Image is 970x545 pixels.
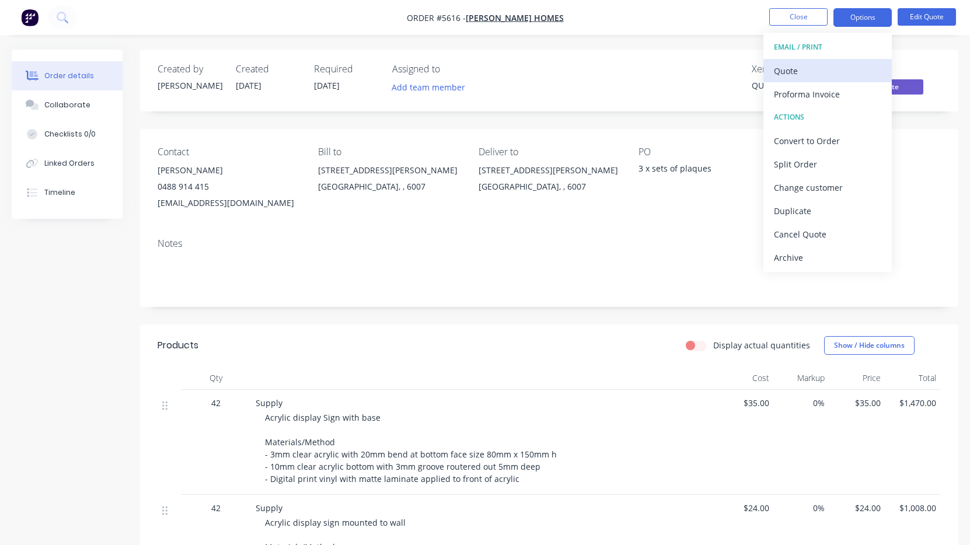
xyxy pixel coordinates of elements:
[318,146,460,158] div: Bill to
[158,179,299,195] div: 0488 914 415
[236,64,300,75] div: Created
[779,502,825,514] span: 0%
[763,176,892,199] button: Change customer
[752,79,839,92] div: QU-5358
[318,162,460,179] div: [STREET_ADDRESS][PERSON_NAME]
[158,162,299,179] div: [PERSON_NAME]
[774,110,881,125] div: ACTIONS
[774,40,881,55] div: EMAIL / PRINT
[638,162,780,179] div: 3 x sets of plaques
[265,412,557,484] span: Acrylic display Sign with base Materials/Method - 3mm clear acrylic with 20mm bend at bottom face...
[158,338,198,352] div: Products
[763,106,892,129] button: ACTIONS
[236,80,261,91] span: [DATE]
[779,397,825,409] span: 0%
[763,152,892,176] button: Split Order
[890,397,937,409] span: $1,470.00
[763,246,892,269] button: Archive
[479,179,620,195] div: [GEOGRAPHIC_DATA], , 6007
[158,195,299,211] div: [EMAIL_ADDRESS][DOMAIN_NAME]
[774,86,881,103] div: Proforma Invoice
[256,502,282,513] span: Supply
[774,179,881,196] div: Change customer
[44,100,90,110] div: Collaborate
[314,80,340,91] span: [DATE]
[479,162,620,200] div: [STREET_ADDRESS][PERSON_NAME][GEOGRAPHIC_DATA], , 6007
[774,156,881,173] div: Split Order
[44,129,96,139] div: Checklists 0/0
[638,146,780,158] div: PO
[256,397,282,408] span: Supply
[834,397,881,409] span: $35.00
[479,146,620,158] div: Deliver to
[479,162,620,179] div: [STREET_ADDRESS][PERSON_NAME]
[723,397,769,409] span: $35.00
[44,71,94,81] div: Order details
[392,64,509,75] div: Assigned to
[386,79,472,95] button: Add team member
[898,8,956,26] button: Edit Quote
[181,366,251,390] div: Qty
[774,62,881,79] div: Quote
[12,90,123,120] button: Collaborate
[44,187,75,198] div: Timeline
[158,146,299,158] div: Contact
[158,64,222,75] div: Created by
[12,120,123,149] button: Checklists 0/0
[158,79,222,92] div: [PERSON_NAME]
[774,226,881,243] div: Cancel Quote
[763,129,892,152] button: Convert to Order
[774,249,881,266] div: Archive
[12,178,123,207] button: Timeline
[833,8,892,27] button: Options
[211,502,221,514] span: 42
[44,158,95,169] div: Linked Orders
[752,64,839,75] div: Xero Quote #
[829,366,885,390] div: Price
[318,162,460,200] div: [STREET_ADDRESS][PERSON_NAME][GEOGRAPHIC_DATA], , 6007
[834,502,881,514] span: $24.00
[853,64,941,75] div: Status
[763,36,892,59] button: EMAIL / PRINT
[407,12,466,23] span: Order #5616 -
[763,59,892,82] button: Quote
[774,366,830,390] div: Markup
[824,336,915,355] button: Show / Hide columns
[211,397,221,409] span: 42
[885,366,941,390] div: Total
[158,162,299,211] div: [PERSON_NAME]0488 914 415[EMAIL_ADDRESS][DOMAIN_NAME]
[890,502,937,514] span: $1,008.00
[392,79,472,95] button: Add team member
[713,339,810,351] label: Display actual quantities
[769,8,828,26] button: Close
[774,132,881,149] div: Convert to Order
[723,502,769,514] span: $24.00
[718,366,774,390] div: Cost
[314,64,378,75] div: Required
[763,199,892,222] button: Duplicate
[158,238,941,249] div: Notes
[12,149,123,178] button: Linked Orders
[21,9,39,26] img: Factory
[12,61,123,90] button: Order details
[466,12,564,23] a: [PERSON_NAME] Homes
[774,202,881,219] div: Duplicate
[763,222,892,246] button: Cancel Quote
[763,82,892,106] button: Proforma Invoice
[318,179,460,195] div: [GEOGRAPHIC_DATA], , 6007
